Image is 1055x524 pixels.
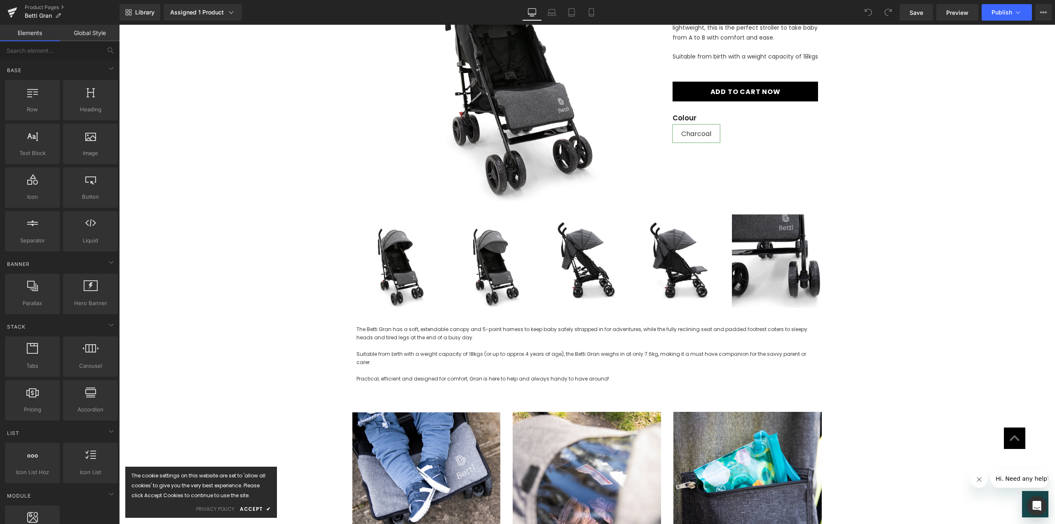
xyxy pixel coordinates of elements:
span: Pricing [7,405,57,414]
button: Redo [880,4,896,21]
a: New Library [120,4,160,21]
span: Betti Gran [25,12,52,19]
a: Betti - Gran Stroller [613,190,706,287]
a: Product Pages [25,4,120,11]
span: Image [66,149,115,157]
span: Stack [6,323,26,331]
img: A gray Betti Gran stroller with an extendable canopy and a 5-point harness, featuring a fully rec... [232,190,325,283]
iframe: Close message [852,446,868,463]
span: Row [7,105,57,114]
span: Suitable from birth with a weight capacity of 18kgs [553,28,699,36]
div: Open Intercom Messenger [1027,496,1047,516]
span: Add to Cart Now [591,62,661,72]
span: Banner [6,260,30,268]
a: Desktop [522,4,542,21]
span: Base [6,66,22,74]
img: Betti - Gran Stroller [422,190,516,283]
button: Publish [982,4,1032,21]
button: More [1035,4,1052,21]
span: Text Block [7,149,57,157]
span: Hi. Need any help? [5,6,59,12]
span: Liquid [66,236,115,245]
div: Assigned 1 Product [170,8,235,16]
a: Global Style [60,25,120,41]
span: Save [910,8,923,17]
span: Library [135,9,155,16]
p: Practical, efficient and designed for comfort, Gran is here to help and always handy to have around! [237,350,699,358]
img: Betti - Gran Stroller [613,190,706,283]
a: A gray Betti Gran stroller with an extendable canopy and a 5-point harness, featuring a fully rec... [232,190,325,287]
span: List [6,429,20,437]
a: Mobile [581,4,601,21]
label: Colour [553,89,699,99]
span: Carousel [66,362,115,370]
p: The Betti Gran has a soft, extendable canopy and 5-point harness to keep baby safely strapped in ... [237,301,699,317]
a: Betti - Gran Stroller [518,190,611,287]
span: Button [66,193,115,201]
a: Betti - Gran Stroller [327,190,420,287]
span: Icon List [66,468,115,477]
span: Accordion [66,405,115,414]
span: Heading [66,105,115,114]
a: Betti - Gran Stroller [422,190,516,287]
button: Add to Cart Now [553,57,699,77]
span: Icon List Hoz [7,468,57,477]
span: Preview [946,8,968,17]
img: Betti - Gran Stroller [327,190,420,283]
iframe: Message from company [872,445,929,463]
p: Suitable from birth with a weight capacity of 18kgs (or up to approx 4 years of age), the Betti G... [237,325,699,342]
button: Undo [860,4,877,21]
span: Parallax [7,299,57,308]
iframe: Button to launch messaging window [903,466,929,493]
span: Icon [7,193,57,201]
a: Laptop [542,4,562,21]
span: Publish [992,9,1012,16]
a: Preview [936,4,978,21]
span: Hero Banner [66,299,115,308]
span: Separator [7,236,57,245]
span: Tabs [7,362,57,370]
img: Betti - Gran Stroller [518,190,611,283]
span: Charcoal [562,100,592,117]
a: Tablet [562,4,581,21]
span: Module [6,492,32,500]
